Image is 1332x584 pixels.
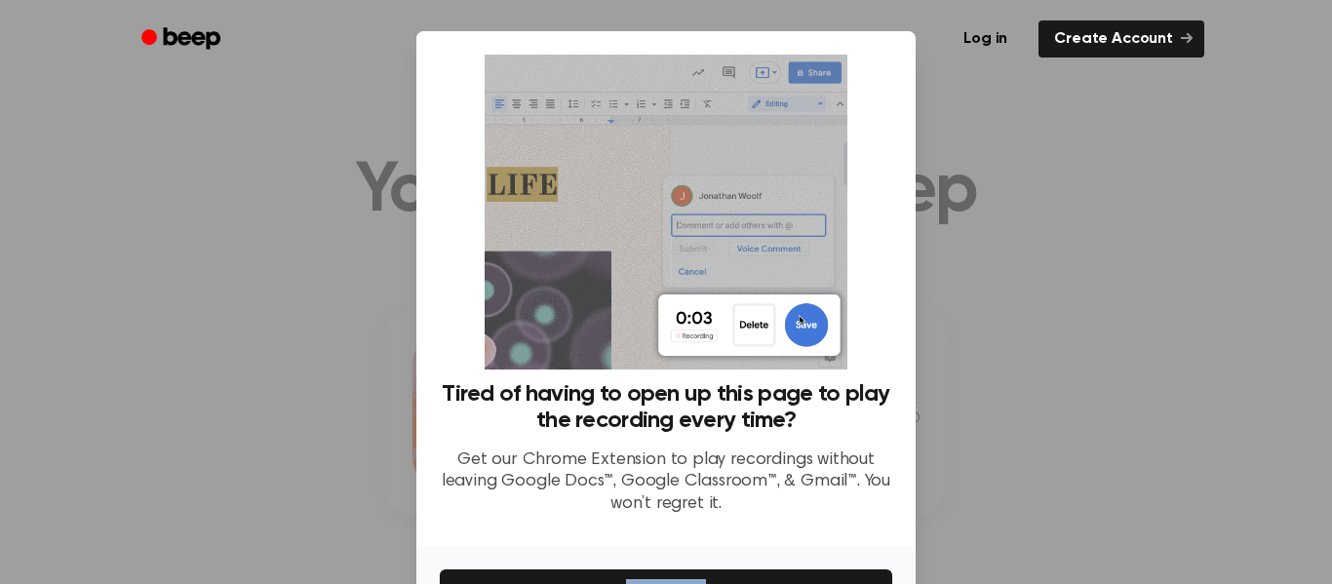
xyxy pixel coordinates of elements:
[128,20,238,58] a: Beep
[440,381,892,434] h3: Tired of having to open up this page to play the recording every time?
[1038,20,1204,58] a: Create Account
[440,449,892,516] p: Get our Chrome Extension to play recordings without leaving Google Docs™, Google Classroom™, & Gm...
[485,55,846,370] img: Beep extension in action
[944,17,1027,61] a: Log in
